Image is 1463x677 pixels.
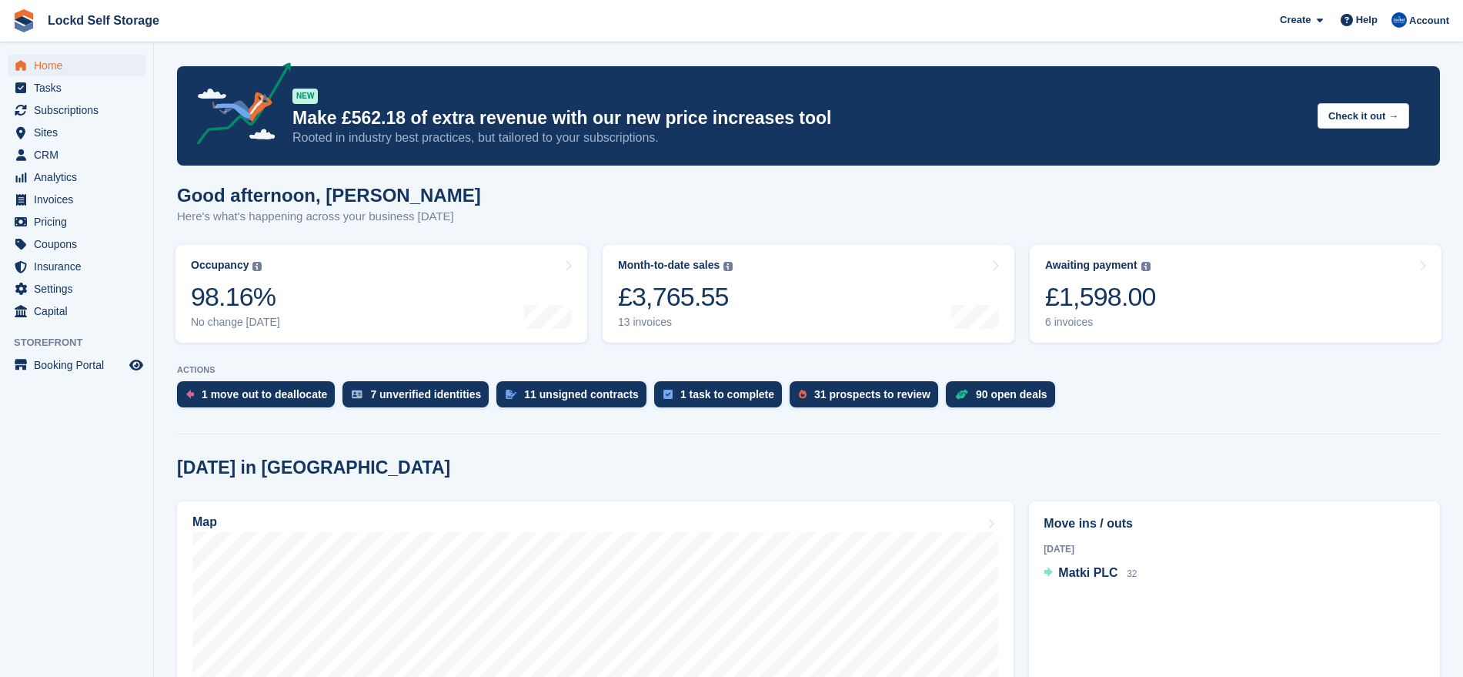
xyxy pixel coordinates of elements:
span: Subscriptions [34,99,126,121]
a: 90 open deals [946,381,1063,415]
a: 11 unsigned contracts [496,381,654,415]
a: menu [8,300,145,322]
a: menu [8,189,145,210]
img: icon-info-grey-7440780725fd019a000dd9b08b2336e03edf1995a4989e88bcd33f0948082b44.svg [252,262,262,271]
img: icon-info-grey-7440780725fd019a000dd9b08b2336e03edf1995a4989e88bcd33f0948082b44.svg [723,262,733,271]
span: Coupons [34,233,126,255]
a: Matki PLC 32 [1044,564,1137,584]
span: Capital [34,300,126,322]
a: Lockd Self Storage [42,8,165,33]
div: 6 invoices [1045,316,1156,329]
span: Pricing [34,211,126,233]
img: verify_identity-adf6edd0f0f0b5bbfe63781bf79b02c33cf7c696d77639b501bdc392416b5a36.svg [352,390,362,399]
span: Home [34,55,126,76]
span: CRM [34,144,126,166]
a: menu [8,166,145,188]
span: Account [1409,13,1449,28]
div: 7 unverified identities [370,388,481,401]
a: menu [8,211,145,233]
span: Insurance [34,256,126,277]
div: NEW [292,89,318,104]
a: menu [8,122,145,143]
a: menu [8,144,145,166]
a: 1 task to complete [654,381,790,415]
div: No change [DATE] [191,316,280,329]
div: [DATE] [1044,542,1425,556]
a: Preview store [127,356,145,374]
div: 1 move out to deallocate [202,388,327,401]
div: 1 task to complete [680,388,774,401]
span: Invoices [34,189,126,210]
span: Help [1356,12,1378,28]
p: ACTIONS [177,365,1440,375]
div: Occupancy [191,259,249,272]
div: Month-to-date sales [618,259,720,272]
div: £1,598.00 [1045,281,1156,313]
p: Make £562.18 of extra revenue with our new price increases tool [292,107,1305,129]
span: Booking Portal [34,354,126,376]
a: 7 unverified identities [342,381,496,415]
span: Sites [34,122,126,143]
div: 98.16% [191,281,280,313]
span: Settings [34,278,126,300]
span: Tasks [34,77,126,99]
a: 31 prospects to review [790,381,946,415]
div: 13 invoices [618,316,733,329]
span: 32 [1127,568,1137,579]
span: Create [1280,12,1311,28]
img: Jonny Bleach [1391,12,1407,28]
div: £3,765.55 [618,281,733,313]
img: stora-icon-8386f47178a22dfd0bd8f6a31ec36ba5ce8667c1dd55bd0f319d3a0aa187defe.svg [12,9,35,32]
h2: [DATE] in [GEOGRAPHIC_DATA] [177,457,450,478]
a: menu [8,354,145,376]
span: Storefront [14,335,153,350]
a: Awaiting payment £1,598.00 6 invoices [1030,245,1441,343]
a: menu [8,233,145,255]
p: Rooted in industry best practices, but tailored to your subscriptions. [292,129,1305,146]
a: menu [8,99,145,121]
img: task-75834270c22a3079a89374b754ae025e5fb1db73e45f91037f5363f120a921f8.svg [663,390,673,399]
a: Occupancy 98.16% No change [DATE] [175,245,587,343]
a: menu [8,278,145,300]
span: Analytics [34,166,126,188]
button: Check it out → [1318,103,1409,129]
div: 11 unsigned contracts [524,388,639,401]
div: 90 open deals [976,388,1047,401]
h2: Move ins / outs [1044,514,1425,533]
img: prospect-51fa495bee0391a8d652442698ab0144808aea92771e9ea1ae160a38d050c398.svg [799,390,807,399]
img: icon-info-grey-7440780725fd019a000dd9b08b2336e03edf1995a4989e88bcd33f0948082b44.svg [1141,262,1151,271]
a: 1 move out to deallocate [177,381,342,415]
img: deal-1b604bf984904fb50ccaf53a9ad4b4a5d6e5aea283cecdc64d6e3604feb123c2.svg [955,389,968,400]
a: Month-to-date sales £3,765.55 13 invoices [603,245,1014,343]
img: contract_signature_icon-13c848040528278c33f63329250d36e43548de30e8caae1d1a13099fd9432cc5.svg [506,390,516,399]
a: menu [8,256,145,277]
span: Matki PLC [1058,566,1117,579]
img: move_outs_to_deallocate_icon-f764333ba52eb49d3ac5e1228854f67142a1ed5810a6f6cc68b1a99e826820c5.svg [186,390,194,399]
img: price-adjustments-announcement-icon-8257ccfd72463d97f412b2fc003d46551f7dbcb40ab6d574587a9cd5c0d94... [184,62,292,150]
a: menu [8,77,145,99]
div: 31 prospects to review [814,388,930,401]
p: Here's what's happening across your business [DATE] [177,208,481,226]
h1: Good afternoon, [PERSON_NAME] [177,185,481,206]
a: menu [8,55,145,76]
h2: Map [192,515,217,529]
div: Awaiting payment [1045,259,1137,272]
